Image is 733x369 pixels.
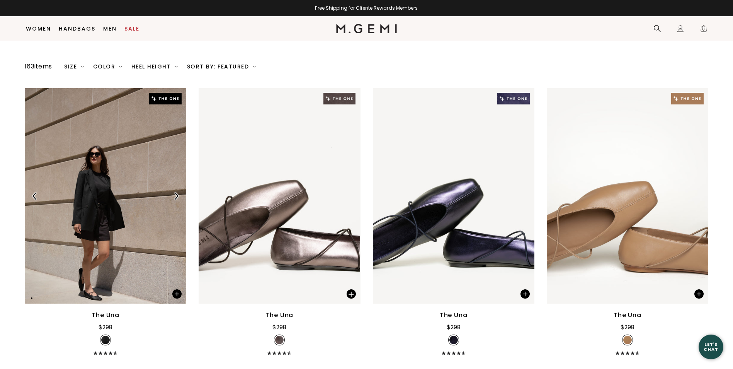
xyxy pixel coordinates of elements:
[547,88,708,355] a: The UnaThe One tagThe UnaThe One tagThe Una$298
[81,65,84,68] img: chevron-down.svg
[26,26,51,32] a: Women
[92,311,119,320] div: The Una
[266,311,294,320] div: The Una
[360,88,522,304] img: The Una
[175,65,178,68] img: chevron-down.svg
[373,88,534,304] img: The Una
[253,65,256,68] img: chevron-down.svg
[64,63,84,70] div: Size
[25,88,186,355] a: Previous ArrowNext ArrowThe Una$298
[199,88,360,304] img: The Una
[614,311,641,320] div: The Una
[131,63,178,70] div: Heel Height
[187,63,256,70] div: Sort By: Featured
[336,24,397,33] img: M.Gemi
[275,336,284,344] img: v_7385131515963_SWATCH_50x.jpg
[25,88,186,304] img: The Una
[547,88,708,304] img: The Una
[173,193,180,200] img: Next Arrow
[25,62,52,71] div: 163 items
[272,323,286,332] div: $298
[186,88,348,304] img: The Una
[373,88,534,355] a: The UnaThe UnaThe Una$298
[699,342,723,352] div: Let's Chat
[93,63,122,70] div: Color
[440,311,468,320] div: The Una
[31,193,38,200] img: Previous Arrow
[621,323,634,332] div: $298
[99,323,112,332] div: $298
[124,26,139,32] a: Sale
[534,88,696,304] img: The Una
[119,65,122,68] img: chevron-down.svg
[59,26,95,32] a: Handbags
[447,323,461,332] div: $298
[103,26,117,32] a: Men
[671,93,704,104] img: The One tag
[700,26,707,34] span: 0
[449,336,458,344] img: v_7385131548731_SWATCH_50x.jpg
[623,336,632,344] img: v_7263728926779_SWATCH_50x.jpg
[149,93,182,104] img: The One tag
[101,336,110,344] img: v_7263728894011_SWATCH_50x.jpg
[199,88,360,355] a: The UnaThe UnaThe Una$298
